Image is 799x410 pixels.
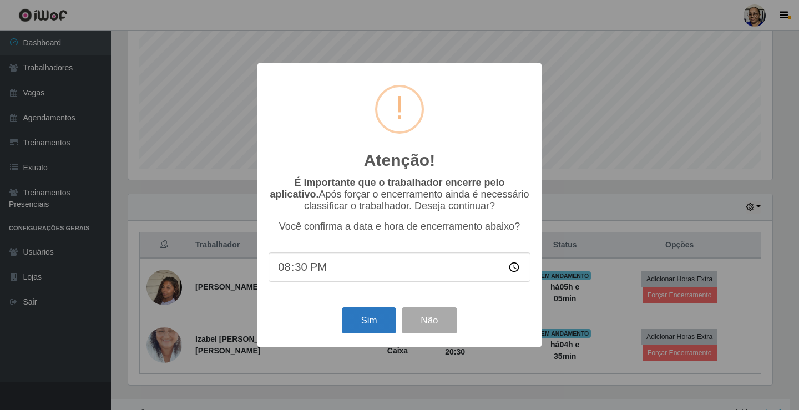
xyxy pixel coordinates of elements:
[402,307,457,333] button: Não
[270,177,504,200] b: É importante que o trabalhador encerre pelo aplicativo.
[364,150,435,170] h2: Atenção!
[269,221,530,232] p: Você confirma a data e hora de encerramento abaixo?
[342,307,396,333] button: Sim
[269,177,530,212] p: Após forçar o encerramento ainda é necessário classificar o trabalhador. Deseja continuar?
